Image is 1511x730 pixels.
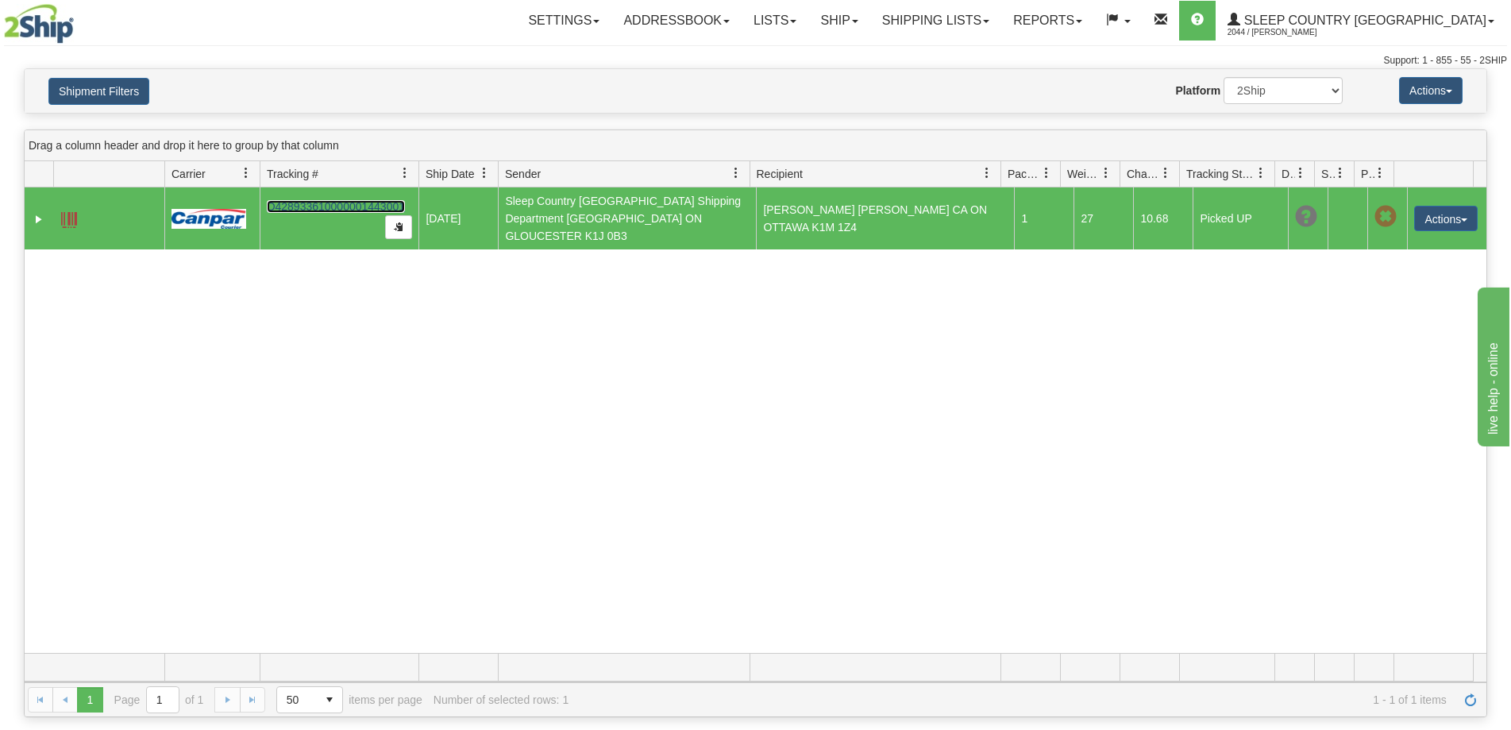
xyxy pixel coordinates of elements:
a: Settings [516,1,611,41]
span: 50 [287,692,307,708]
span: Recipient [757,166,803,182]
button: Shipment Filters [48,78,149,105]
td: 1 [1014,187,1074,249]
a: Delivery Status filter column settings [1287,160,1314,187]
a: Tracking # filter column settings [391,160,418,187]
span: Pickup Not Assigned [1374,206,1397,228]
span: Page sizes drop down [276,686,343,713]
td: Picked UP [1193,187,1288,249]
span: Shipment Issues [1321,166,1335,182]
td: [PERSON_NAME] [PERSON_NAME] CA ON OTTAWA K1M 1Z4 [756,187,1014,249]
span: Page 1 [77,687,102,713]
span: select [317,687,342,713]
iframe: chat widget [1474,284,1509,446]
a: Ship Date filter column settings [471,160,498,187]
a: Carrier filter column settings [233,160,260,187]
span: Tracking # [267,166,318,182]
span: Charge [1127,166,1160,182]
span: Tracking Status [1186,166,1255,182]
a: Sleep Country [GEOGRAPHIC_DATA] 2044 / [PERSON_NAME] [1216,1,1506,41]
a: Recipient filter column settings [973,160,1000,187]
a: Weight filter column settings [1093,160,1120,187]
a: Tracking Status filter column settings [1247,160,1274,187]
div: Number of selected rows: 1 [434,693,569,706]
a: Pickup Status filter column settings [1366,160,1393,187]
span: Unknown [1295,206,1317,228]
div: live help - online [12,10,147,29]
a: D428933610000001443001 [267,200,405,213]
input: Page 1 [147,687,179,713]
span: 2044 / [PERSON_NAME] [1228,25,1347,41]
a: Addressbook [611,1,742,41]
a: Refresh [1458,687,1483,713]
span: Ship Date [426,166,474,182]
button: Copy to clipboard [385,215,412,239]
span: Pickup Status [1361,166,1374,182]
a: Reports [1001,1,1094,41]
td: 27 [1074,187,1133,249]
a: Packages filter column settings [1033,160,1060,187]
a: Expand [31,211,47,227]
a: Shipment Issues filter column settings [1327,160,1354,187]
a: Shipping lists [870,1,1001,41]
span: Packages [1008,166,1041,182]
div: grid grouping header [25,130,1486,161]
img: 14 - Canpar [172,209,246,229]
a: Charge filter column settings [1152,160,1179,187]
label: Platform [1175,83,1220,98]
div: Support: 1 - 855 - 55 - 2SHIP [4,54,1507,68]
span: Page of 1 [114,686,204,713]
button: Actions [1399,77,1463,104]
td: Sleep Country [GEOGRAPHIC_DATA] Shipping Department [GEOGRAPHIC_DATA] ON GLOUCESTER K1J 0B3 [498,187,756,249]
a: Lists [742,1,808,41]
td: [DATE] [418,187,498,249]
span: items per page [276,686,422,713]
span: 1 - 1 of 1 items [580,693,1447,706]
img: logo2044.jpg [4,4,74,44]
span: Carrier [172,166,206,182]
a: Ship [808,1,869,41]
td: 10.68 [1133,187,1193,249]
button: Actions [1414,206,1478,231]
a: Sender filter column settings [723,160,750,187]
a: Label [61,205,77,230]
span: Weight [1067,166,1100,182]
span: Sender [505,166,541,182]
span: Sleep Country [GEOGRAPHIC_DATA] [1240,14,1486,27]
span: Delivery Status [1282,166,1295,182]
